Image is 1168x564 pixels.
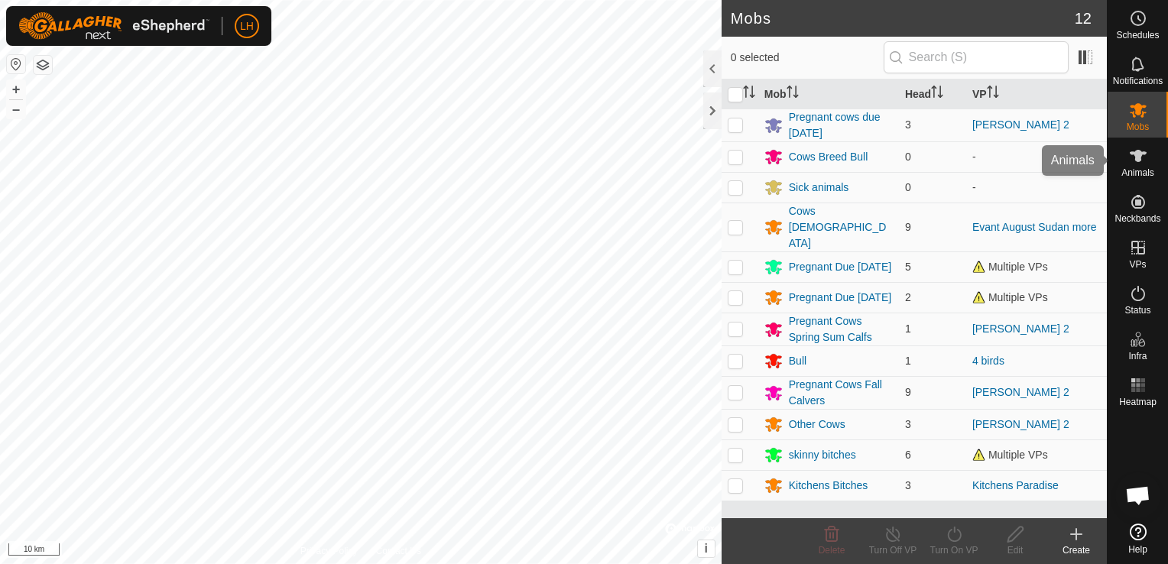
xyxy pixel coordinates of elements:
span: LH [240,18,254,34]
div: Cows Breed Bull [789,149,868,165]
div: skinny bitches [789,447,856,463]
button: – [7,100,25,118]
span: 1 [905,323,911,335]
a: Contact Us [376,544,421,558]
span: Heatmap [1119,397,1157,407]
span: 3 [905,479,911,491]
a: Kitchens Paradise [972,479,1059,491]
span: 0 [905,151,911,163]
span: Mobs [1127,122,1149,131]
div: Other Cows [789,417,845,433]
span: VPs [1129,260,1146,269]
div: Pregnant Due [DATE] [789,290,891,306]
div: Bull [789,353,806,369]
span: Help [1128,545,1147,554]
a: [PERSON_NAME] 2 [972,418,1069,430]
span: 3 [905,118,911,131]
span: Schedules [1116,31,1159,40]
span: i [705,542,708,555]
span: 2 [905,291,911,303]
div: Pregnant Cows Fall Calvers [789,377,893,409]
div: Cows [DEMOGRAPHIC_DATA] [789,203,893,251]
span: Notifications [1113,76,1163,86]
a: [PERSON_NAME] 2 [972,323,1069,335]
div: Pregnant cows due [DATE] [789,109,893,141]
span: 6 [905,449,911,461]
div: Kitchens Bitches [789,478,868,494]
button: + [7,80,25,99]
span: Multiple VPs [972,261,1048,273]
div: Pregnant Due [DATE] [789,259,891,275]
span: 9 [905,221,911,233]
a: Evant August Sudan more [972,221,1097,233]
button: i [698,540,715,557]
button: Map Layers [34,56,52,74]
div: Sick animals [789,180,849,196]
a: Privacy Policy [300,544,358,558]
td: - [966,141,1107,172]
h2: Mobs [731,9,1075,28]
span: 12 [1075,7,1092,30]
span: Animals [1121,168,1154,177]
input: Search (S) [884,41,1069,73]
span: Status [1124,306,1150,315]
div: Open chat [1115,472,1161,518]
th: Head [899,79,966,109]
div: Edit [985,543,1046,557]
span: Multiple VPs [972,449,1048,461]
span: Infra [1128,352,1147,361]
a: [PERSON_NAME] 2 [972,118,1069,131]
td: - [966,172,1107,203]
p-sorticon: Activate to sort [987,88,999,100]
th: Mob [758,79,899,109]
span: Delete [819,545,845,556]
a: Help [1108,517,1168,560]
div: Turn Off VP [862,543,923,557]
span: 3 [905,418,911,430]
div: Pregnant Cows Spring Sum Calfs [789,313,893,345]
div: Create [1046,543,1107,557]
p-sorticon: Activate to sort [931,88,943,100]
th: VP [966,79,1107,109]
p-sorticon: Activate to sort [787,88,799,100]
a: 4 birds [972,355,1004,367]
div: Turn On VP [923,543,985,557]
a: [PERSON_NAME] 2 [972,386,1069,398]
span: 9 [905,386,911,398]
span: 0 [905,181,911,193]
span: 1 [905,355,911,367]
p-sorticon: Activate to sort [743,88,755,100]
button: Reset Map [7,55,25,73]
span: Multiple VPs [972,291,1048,303]
span: 5 [905,261,911,273]
img: Gallagher Logo [18,12,209,40]
span: 0 selected [731,50,884,66]
span: Neckbands [1114,214,1160,223]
